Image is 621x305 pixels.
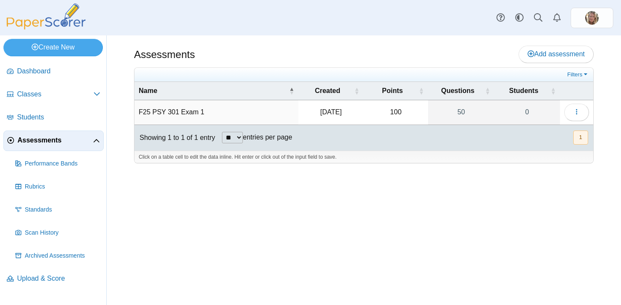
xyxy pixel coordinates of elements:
[419,87,424,95] span: Points : Activate to sort
[364,100,428,125] td: 100
[571,8,613,28] a: ps.HiLHSjYu6LUjlmKa
[585,11,599,25] span: Kristalyn Salters-Pedneault
[134,151,593,163] div: Click on a table cell to edit the data inline. Hit enter or click out of the input field to save.
[3,61,104,82] a: Dashboard
[572,131,588,145] nav: pagination
[25,206,100,214] span: Standards
[432,86,483,96] span: Questions
[3,269,104,289] a: Upload & Score
[12,177,104,197] a: Rubrics
[528,50,585,58] span: Add assessment
[289,87,294,95] span: Name : Activate to invert sorting
[17,136,93,145] span: Assessments
[25,183,100,191] span: Rubrics
[354,87,359,95] span: Created : Activate to sort
[12,223,104,243] a: Scan History
[320,108,341,116] time: Sep 29, 2025 at 2:08 PM
[585,11,599,25] img: ps.HiLHSjYu6LUjlmKa
[17,113,100,122] span: Students
[25,160,100,168] span: Performance Bands
[428,100,494,124] a: 50
[17,90,93,99] span: Classes
[368,86,417,96] span: Points
[565,70,591,79] a: Filters
[494,100,560,124] a: 0
[134,47,195,62] h1: Assessments
[3,23,89,31] a: PaperScorer
[3,84,104,105] a: Classes
[134,100,298,125] td: F25 PSY 301 Exam 1
[243,134,292,141] label: entries per page
[485,87,490,95] span: Questions : Activate to sort
[17,67,100,76] span: Dashboard
[134,125,215,151] div: Showing 1 to 1 of 1 entry
[551,87,556,95] span: Students : Activate to sort
[12,200,104,220] a: Standards
[3,107,104,128] a: Students
[25,229,100,237] span: Scan History
[3,39,103,56] a: Create New
[25,252,100,260] span: Archived Assessments
[499,86,549,96] span: Students
[3,131,104,151] a: Assessments
[12,154,104,174] a: Performance Bands
[548,9,566,27] a: Alerts
[3,3,89,29] img: PaperScorer
[17,274,100,283] span: Upload & Score
[139,86,287,96] span: Name
[519,46,594,63] a: Add assessment
[12,246,104,266] a: Archived Assessments
[573,131,588,145] button: 1
[303,86,353,96] span: Created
